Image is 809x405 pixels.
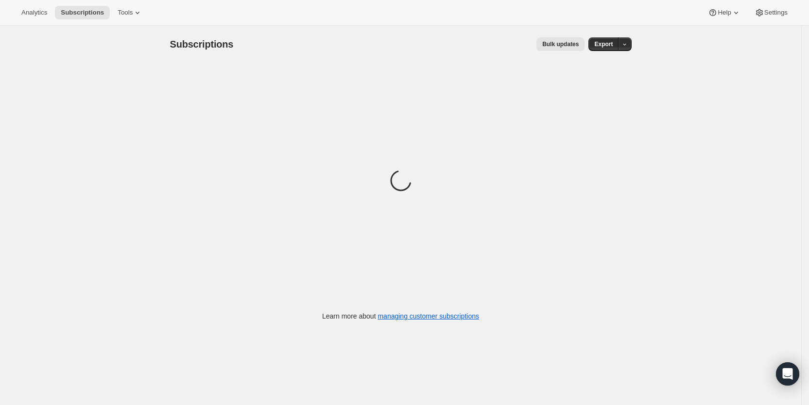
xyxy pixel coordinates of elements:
span: Export [594,40,613,48]
span: Tools [118,9,133,17]
button: Export [588,37,619,51]
span: Subscriptions [61,9,104,17]
p: Learn more about [322,311,479,321]
div: Open Intercom Messenger [776,362,799,386]
span: Settings [764,9,788,17]
button: Bulk updates [536,37,585,51]
button: Help [702,6,746,19]
button: Subscriptions [55,6,110,19]
span: Help [718,9,731,17]
span: Bulk updates [542,40,579,48]
button: Analytics [16,6,53,19]
span: Analytics [21,9,47,17]
a: managing customer subscriptions [378,312,479,320]
span: Subscriptions [170,39,234,50]
button: Tools [112,6,148,19]
button: Settings [749,6,793,19]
